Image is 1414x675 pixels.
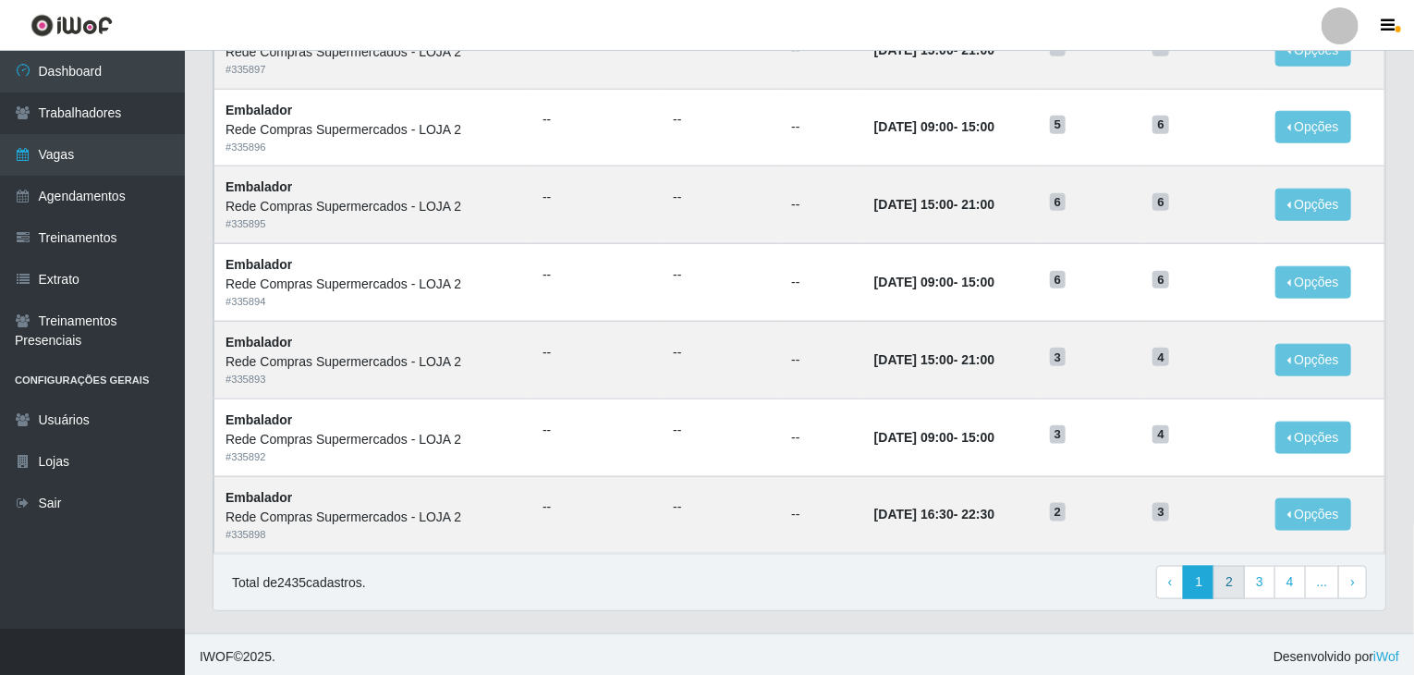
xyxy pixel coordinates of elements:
button: Opções [1275,266,1351,299]
div: # 335892 [226,449,520,465]
strong: Embalador [226,257,292,272]
strong: Embalador [226,103,292,117]
strong: - [874,119,994,134]
a: 2 [1213,566,1245,599]
div: # 335898 [226,527,520,543]
ul: -- [673,188,769,207]
time: [DATE] 09:00 [874,430,954,445]
ul: -- [673,265,769,285]
strong: - [874,507,994,522]
time: 15:00 [962,275,995,289]
span: 5 [1050,116,1067,134]
strong: Embalador [226,335,292,350]
div: Rede Compras Supermercados - LOJA 2 [226,275,520,294]
td: -- [780,321,863,399]
div: # 335895 [226,216,520,232]
div: Rede Compras Supermercados - LOJA 2 [226,43,520,62]
span: IWOF [200,649,234,664]
div: Rede Compras Supermercados - LOJA 2 [226,197,520,216]
td: -- [780,166,863,244]
span: 6 [1152,116,1169,134]
div: # 335896 [226,140,520,155]
time: [DATE] 15:00 [874,352,954,367]
strong: - [874,352,994,367]
div: Rede Compras Supermercados - LOJA 2 [226,120,520,140]
div: Rede Compras Supermercados - LOJA 2 [226,508,520,527]
a: ... [1305,566,1340,599]
strong: - [874,43,994,57]
button: Opções [1275,189,1351,221]
ul: -- [542,343,651,362]
strong: - [874,197,994,212]
time: 22:30 [962,507,995,522]
ul: -- [673,421,769,440]
img: CoreUI Logo [30,14,113,37]
time: 15:00 [962,430,995,445]
time: 21:00 [962,197,995,212]
span: ‹ [1168,574,1173,589]
strong: Embalador [226,179,292,194]
span: © 2025 . [200,647,275,667]
span: 6 [1152,271,1169,289]
span: 3 [1152,503,1169,522]
time: 21:00 [962,352,995,367]
div: Rede Compras Supermercados - LOJA 2 [226,430,520,449]
time: 21:00 [962,43,995,57]
a: Previous [1156,566,1185,599]
time: [DATE] 09:00 [874,275,954,289]
button: Opções [1275,111,1351,143]
time: [DATE] 15:00 [874,43,954,57]
span: 6 [1050,271,1067,289]
ul: -- [542,421,651,440]
strong: - [874,430,994,445]
strong: Embalador [226,490,292,505]
ul: -- [673,497,769,517]
p: Total de 2435 cadastros. [232,573,366,593]
span: Desenvolvido por [1274,647,1399,667]
span: 6 [1152,193,1169,212]
span: › [1350,574,1355,589]
button: Opções [1275,344,1351,376]
div: # 335894 [226,294,520,310]
span: 3 [1050,348,1067,366]
a: 4 [1274,566,1306,599]
a: 1 [1183,566,1214,599]
strong: - [874,275,994,289]
a: iWof [1373,649,1399,664]
strong: Embalador [226,412,292,427]
td: -- [780,399,863,476]
div: # 335893 [226,372,520,387]
span: 4 [1152,348,1169,366]
span: 4 [1152,425,1169,444]
ul: -- [542,497,651,517]
a: 3 [1244,566,1275,599]
ul: -- [542,110,651,129]
td: -- [780,476,863,554]
span: 6 [1050,193,1067,212]
td: -- [780,244,863,322]
button: Opções [1275,498,1351,531]
div: # 335897 [226,62,520,78]
time: 15:00 [962,119,995,134]
time: [DATE] 16:30 [874,507,954,522]
span: 2 [1050,503,1067,522]
span: 3 [1050,425,1067,444]
a: Next [1338,566,1367,599]
time: [DATE] 09:00 [874,119,954,134]
ul: -- [542,265,651,285]
div: Rede Compras Supermercados - LOJA 2 [226,352,520,372]
nav: pagination [1156,566,1367,599]
ul: -- [542,188,651,207]
time: [DATE] 15:00 [874,197,954,212]
td: -- [780,89,863,166]
ul: -- [673,110,769,129]
ul: -- [673,343,769,362]
button: Opções [1275,422,1351,454]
